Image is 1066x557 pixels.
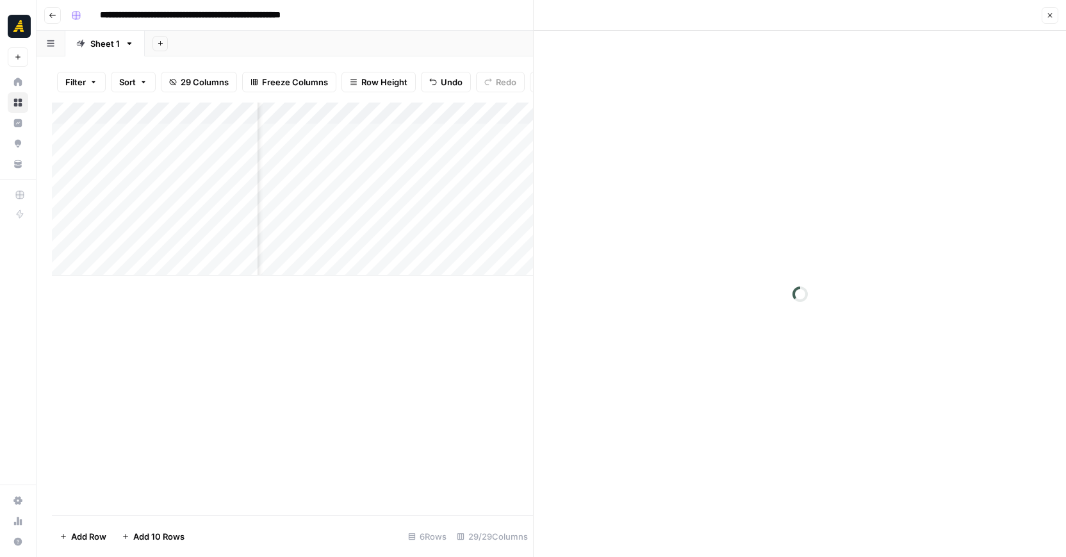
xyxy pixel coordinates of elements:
[57,72,106,92] button: Filter
[452,526,533,547] div: 29/29 Columns
[8,154,28,174] a: Your Data
[119,76,136,88] span: Sort
[496,76,516,88] span: Redo
[181,76,229,88] span: 29 Columns
[242,72,336,92] button: Freeze Columns
[8,490,28,511] a: Settings
[114,526,192,547] button: Add 10 Rows
[133,530,184,543] span: Add 10 Rows
[421,72,471,92] button: Undo
[8,92,28,113] a: Browse
[403,526,452,547] div: 6 Rows
[8,15,31,38] img: Marketers in Demand Logo
[8,72,28,92] a: Home
[71,530,106,543] span: Add Row
[441,76,463,88] span: Undo
[161,72,237,92] button: 29 Columns
[65,76,86,88] span: Filter
[8,10,28,42] button: Workspace: Marketers in Demand
[65,31,145,56] a: Sheet 1
[52,526,114,547] button: Add Row
[361,76,407,88] span: Row Height
[8,113,28,133] a: Insights
[8,531,28,552] button: Help + Support
[341,72,416,92] button: Row Height
[8,511,28,531] a: Usage
[8,133,28,154] a: Opportunities
[111,72,156,92] button: Sort
[262,76,328,88] span: Freeze Columns
[476,72,525,92] button: Redo
[90,37,120,50] div: Sheet 1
